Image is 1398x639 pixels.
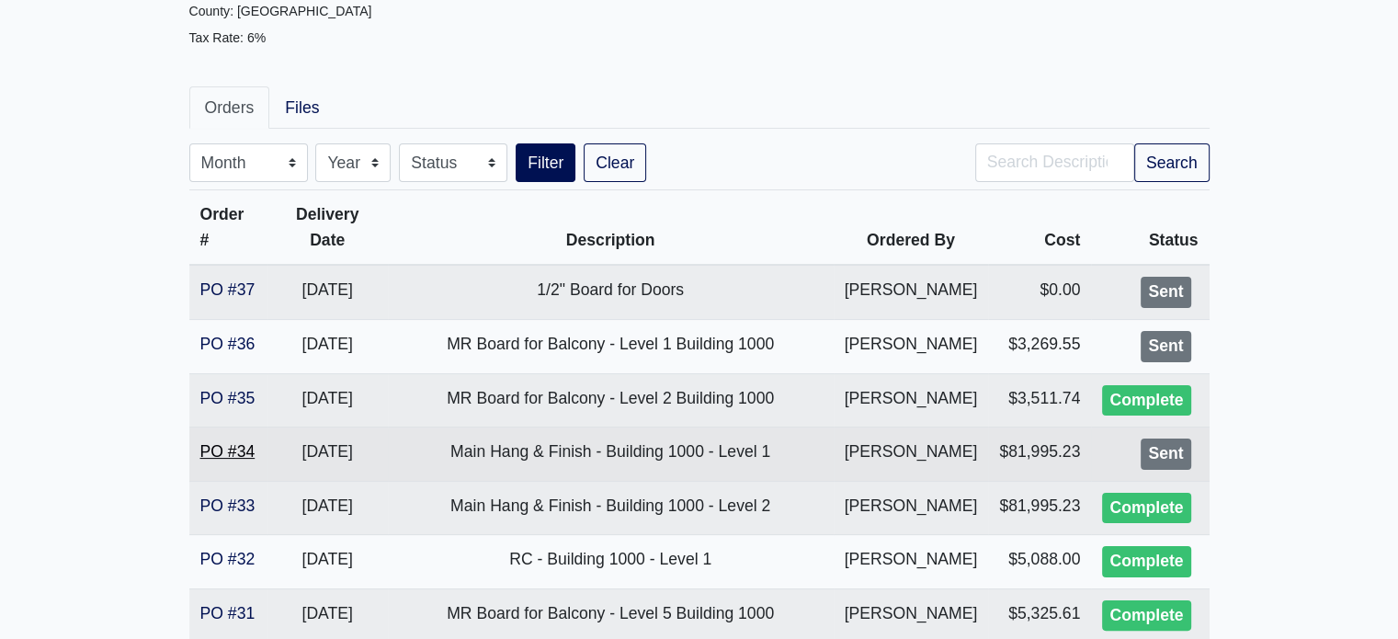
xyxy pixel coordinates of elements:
[834,481,989,535] td: [PERSON_NAME]
[267,428,388,482] td: [DATE]
[834,428,989,482] td: [PERSON_NAME]
[834,373,989,428] td: [PERSON_NAME]
[267,190,388,266] th: Delivery Date
[988,319,1091,373] td: $3,269.55
[1141,439,1190,470] div: Sent
[200,335,256,353] a: PO #36
[267,319,388,373] td: [DATE]
[267,265,388,319] td: [DATE]
[267,481,388,535] td: [DATE]
[975,143,1134,182] input: Search
[1102,546,1190,577] div: Complete
[388,190,834,266] th: Description
[200,550,256,568] a: PO #32
[1102,600,1190,632] div: Complete
[200,496,256,515] a: PO #33
[834,190,989,266] th: Ordered By
[1102,493,1190,524] div: Complete
[189,4,372,18] small: County: [GEOGRAPHIC_DATA]
[1091,190,1209,266] th: Status
[988,265,1091,319] td: $0.00
[388,428,834,482] td: Main Hang & Finish - Building 1000 - Level 1
[200,604,256,622] a: PO #31
[269,86,335,129] a: Files
[267,535,388,589] td: [DATE]
[584,143,646,182] a: Clear
[1141,331,1190,362] div: Sent
[834,319,989,373] td: [PERSON_NAME]
[988,373,1091,428] td: $3,511.74
[200,389,256,407] a: PO #35
[988,190,1091,266] th: Cost
[189,30,267,45] small: Tax Rate: 6%
[1134,143,1210,182] button: Search
[988,481,1091,535] td: $81,995.23
[200,442,256,461] a: PO #34
[267,373,388,428] td: [DATE]
[388,319,834,373] td: MR Board for Balcony - Level 1 Building 1000
[516,143,575,182] button: Filter
[834,535,989,589] td: [PERSON_NAME]
[189,190,267,266] th: Order #
[388,535,834,589] td: RC - Building 1000 - Level 1
[1141,277,1190,308] div: Sent
[189,86,270,129] a: Orders
[388,481,834,535] td: Main Hang & Finish - Building 1000 - Level 2
[988,428,1091,482] td: $81,995.23
[388,265,834,319] td: 1/2" Board for Doors
[988,535,1091,589] td: $5,088.00
[834,265,989,319] td: [PERSON_NAME]
[1102,385,1190,416] div: Complete
[200,280,256,299] a: PO #37
[388,373,834,428] td: MR Board for Balcony - Level 2 Building 1000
